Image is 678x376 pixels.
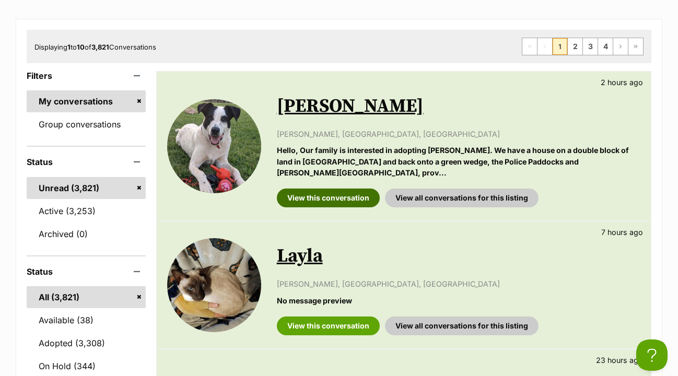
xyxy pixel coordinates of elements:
p: No message preview [277,295,640,306]
a: Unread (3,821) [27,177,146,199]
a: All (3,821) [27,286,146,308]
img: Layla [167,238,261,332]
header: Filters [27,71,146,80]
a: Active (3,253) [27,200,146,222]
strong: 10 [77,43,85,51]
strong: 1 [67,43,71,51]
header: Status [27,267,146,276]
a: View this conversation [277,316,380,335]
a: Page 4 [598,38,613,55]
a: Last page [628,38,643,55]
img: Toby [167,99,261,193]
p: 7 hours ago [601,227,643,238]
p: [PERSON_NAME], [GEOGRAPHIC_DATA], [GEOGRAPHIC_DATA] [277,278,640,289]
span: First page [522,38,537,55]
a: View this conversation [277,189,380,207]
p: [PERSON_NAME], [GEOGRAPHIC_DATA], [GEOGRAPHIC_DATA] [277,128,640,139]
a: Group conversations [27,113,146,135]
a: Adopted (3,308) [27,332,146,354]
a: Page 2 [568,38,582,55]
a: View all conversations for this listing [385,189,539,207]
p: 23 hours ago [596,355,643,366]
a: My conversations [27,90,146,112]
a: [PERSON_NAME] [277,95,424,118]
header: Status [27,157,146,167]
span: Displaying to of Conversations [34,43,156,51]
span: Previous page [537,38,552,55]
a: Layla [277,244,323,268]
a: Archived (0) [27,223,146,245]
a: Next page [613,38,628,55]
strong: 3,821 [91,43,109,51]
a: View all conversations for this listing [385,316,539,335]
p: 2 hours ago [601,77,643,88]
p: Hello, Our family is interested in adopting [PERSON_NAME]. We have a house on a double block of l... [277,145,640,178]
iframe: Help Scout Beacon - Open [636,339,668,371]
a: Page 3 [583,38,598,55]
a: Available (38) [27,309,146,331]
nav: Pagination [522,38,644,55]
span: Page 1 [553,38,567,55]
